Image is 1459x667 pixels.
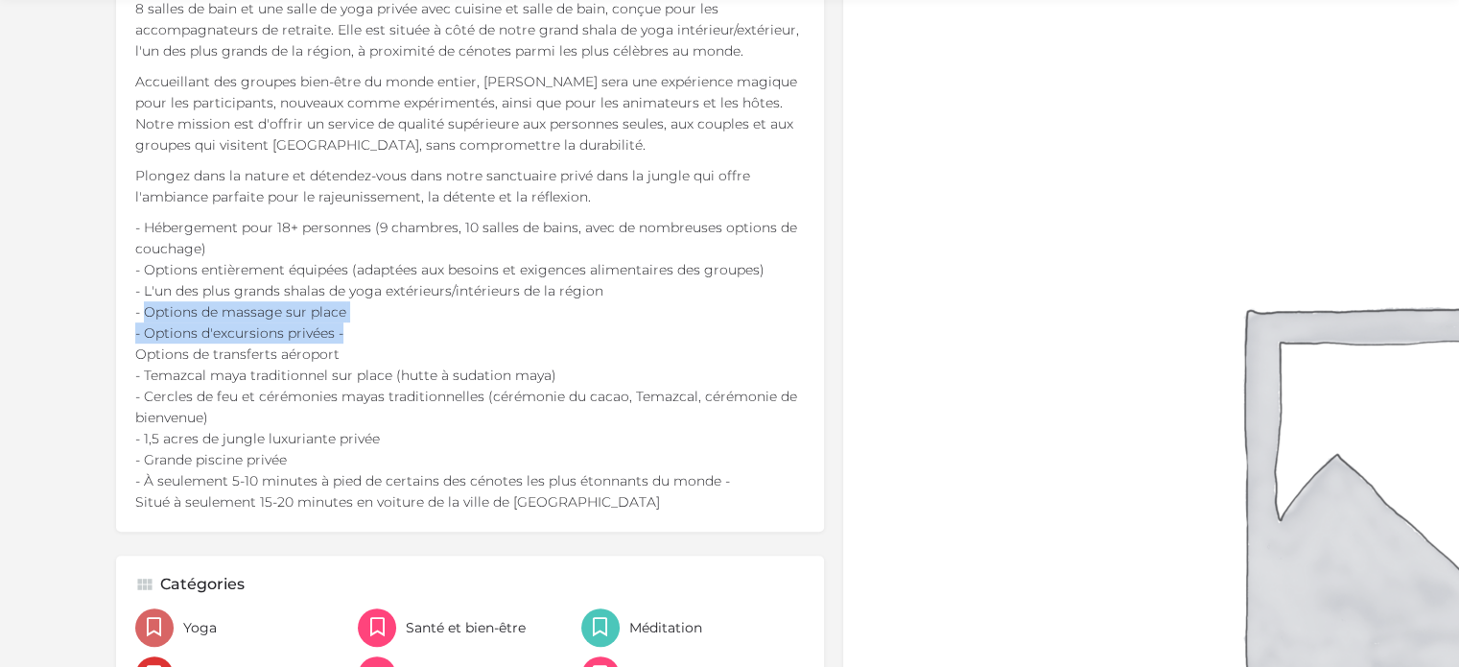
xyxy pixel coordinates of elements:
font: Accueillant des groupes bien-être du monde entier, [PERSON_NAME] sera une expérience magique pour... [135,73,797,154]
font: - Hébergement pour 18+ personnes (9 chambres, 10 salles de bains, avec de nombreuses options de c... [135,219,797,257]
font: - Grande piscine privée [135,451,287,468]
font: Options de transferts aéroport [135,345,340,363]
a: Yoga [135,608,349,647]
a: Méditation [581,608,795,647]
font: - L'un des plus grands shalas de yoga extérieurs/intérieurs de la région [135,282,603,299]
font: Plongez dans la nature et détendez-vous dans notre sanctuaire privé dans la jungle qui offre l'am... [135,167,750,205]
font: Situé à seulement 15-20 minutes en voiture de la ville de [GEOGRAPHIC_DATA] [135,493,660,511]
font: Méditation [629,619,702,636]
font: - Options de massage sur place [135,303,346,321]
font: Catégories [160,575,245,593]
font: - Options entièrement équipées (adaptées aux besoins et exigences alimentaires des groupes) [135,261,765,278]
a: Santé et bien-être [358,608,572,647]
font: Yoga [183,619,217,636]
font: - À seulement 5-10 minutes à pied de certains des cénotes les plus étonnants du monde - [135,472,730,489]
font: - Temazcal maya traditionnel sur place (hutte à sudation maya) [135,367,556,384]
font: Santé et bien-être [406,619,526,636]
font: - Cercles de feu et cérémonies mayas traditionnelles (cérémonie du cacao, Temazcal, cérémonie de ... [135,388,797,426]
font: - Options d'excursions privées - [135,324,343,342]
font: - 1,5 acres de jungle luxuriante privée [135,430,380,447]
